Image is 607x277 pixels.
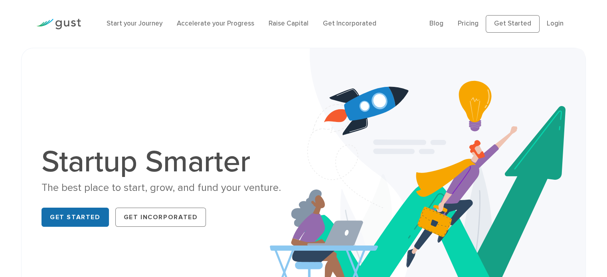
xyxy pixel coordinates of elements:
a: Blog [429,20,443,28]
a: Get Started [486,15,540,33]
a: Get Started [42,208,109,227]
a: Get Incorporated [323,20,376,28]
a: Raise Capital [269,20,308,28]
div: The best place to start, grow, and fund your venture. [42,181,297,195]
a: Login [547,20,564,28]
h1: Startup Smarter [42,147,297,177]
a: Pricing [458,20,478,28]
a: Start your Journey [107,20,162,28]
a: Accelerate your Progress [177,20,254,28]
img: Gust Logo [36,19,81,29]
a: Get Incorporated [115,208,206,227]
